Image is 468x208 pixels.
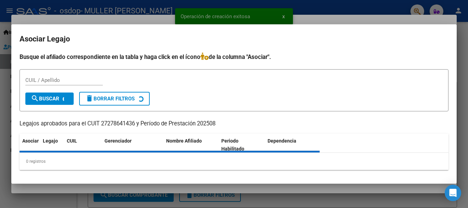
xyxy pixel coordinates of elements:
span: CUIL [67,138,77,144]
datatable-header-cell: Periodo Habilitado [219,134,265,156]
div: 0 registros [20,153,448,170]
datatable-header-cell: Nombre Afiliado [163,134,219,156]
span: Borrar Filtros [85,96,135,102]
datatable-header-cell: Legajo [40,134,64,156]
button: Borrar Filtros [79,92,150,106]
h2: Asociar Legajo [20,33,448,46]
span: Asociar [22,138,39,144]
button: Buscar [25,93,74,105]
span: Gerenciador [104,138,132,144]
span: Periodo Habilitado [221,138,244,151]
span: Legajo [43,138,58,144]
datatable-header-cell: Dependencia [265,134,320,156]
mat-icon: delete [85,94,94,102]
datatable-header-cell: CUIL [64,134,102,156]
span: Dependencia [268,138,296,144]
div: Open Intercom Messenger [445,185,461,201]
p: Legajos aprobados para el CUIT 27278641436 y Período de Prestación 202508 [20,120,448,128]
h4: Busque el afiliado correspondiente en la tabla y haga click en el ícono de la columna "Asociar". [20,52,448,61]
datatable-header-cell: Asociar [20,134,40,156]
span: Nombre Afiliado [166,138,202,144]
datatable-header-cell: Gerenciador [102,134,163,156]
span: Buscar [31,96,59,102]
mat-icon: search [31,94,39,102]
